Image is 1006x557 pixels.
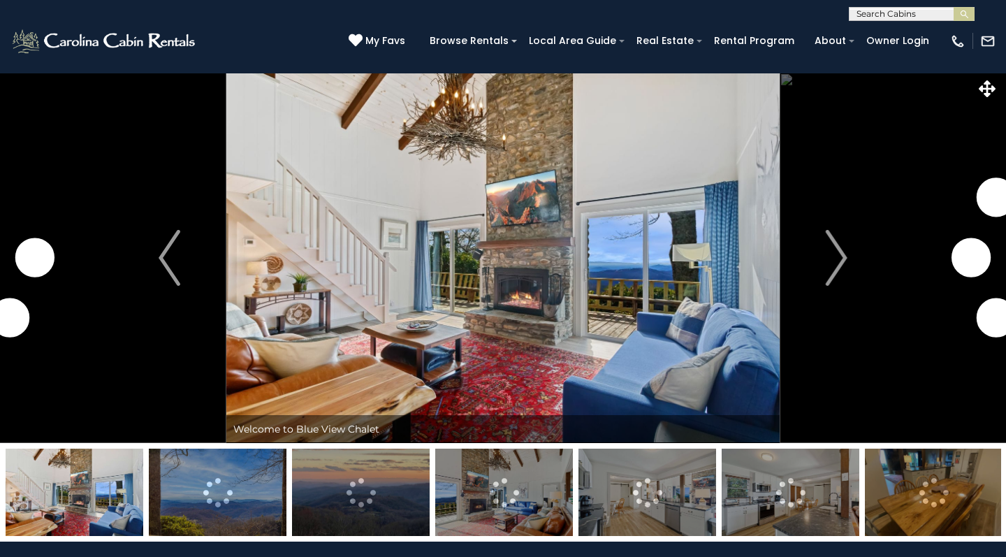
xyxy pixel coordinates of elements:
img: 165669198 [578,449,716,536]
div: Welcome to Blue View Chalet [226,415,780,443]
a: Owner Login [859,30,936,52]
img: White-1-2.png [10,27,199,55]
img: 165669195 [435,449,573,536]
a: Local Area Guide [522,30,623,52]
a: My Favs [349,34,409,49]
img: mail-regular-white.png [980,34,996,49]
a: Browse Rentals [423,30,516,52]
img: 165669197 [722,449,859,536]
button: Next [780,73,894,443]
img: phone-regular-white.png [950,34,965,49]
img: arrow [159,230,180,286]
img: 165669194 [6,449,143,536]
img: 168990619 [865,449,1003,536]
button: Previous [112,73,226,443]
a: Rental Program [707,30,801,52]
span: My Favs [365,34,405,48]
a: About [808,30,853,52]
a: Real Estate [629,30,701,52]
img: 165669215 [149,449,286,536]
img: arrow [826,230,847,286]
img: 166010884 [292,449,430,536]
